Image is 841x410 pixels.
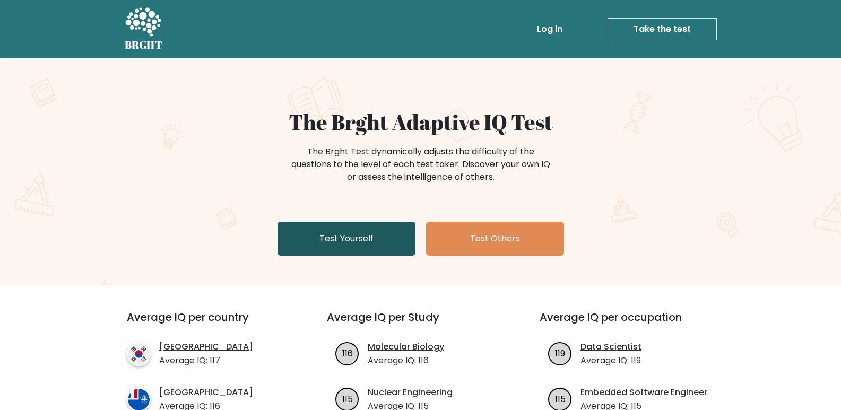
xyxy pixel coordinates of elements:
[125,4,163,54] a: BRGHT
[288,145,553,184] div: The Brght Test dynamically adjusts the difficulty of the questions to the level of each test take...
[162,109,680,135] h1: The Brght Adaptive IQ Test
[159,386,253,399] a: [GEOGRAPHIC_DATA]
[533,19,567,40] a: Log in
[368,386,453,399] a: Nuclear Engineering
[127,342,151,366] img: country
[342,347,353,359] text: 116
[580,341,641,353] a: Data Scientist
[278,222,415,256] a: Test Yourself
[426,222,564,256] a: Test Others
[555,347,565,359] text: 119
[159,354,253,367] p: Average IQ: 117
[127,311,289,336] h3: Average IQ per country
[125,39,163,51] h5: BRGHT
[540,311,727,336] h3: Average IQ per occupation
[368,341,444,353] a: Molecular Biology
[327,311,514,336] h3: Average IQ per Study
[368,354,444,367] p: Average IQ: 116
[580,386,707,399] a: Embedded Software Engineer
[608,18,717,40] a: Take the test
[580,354,641,367] p: Average IQ: 119
[342,392,353,405] text: 115
[555,392,566,405] text: 115
[159,341,253,353] a: [GEOGRAPHIC_DATA]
